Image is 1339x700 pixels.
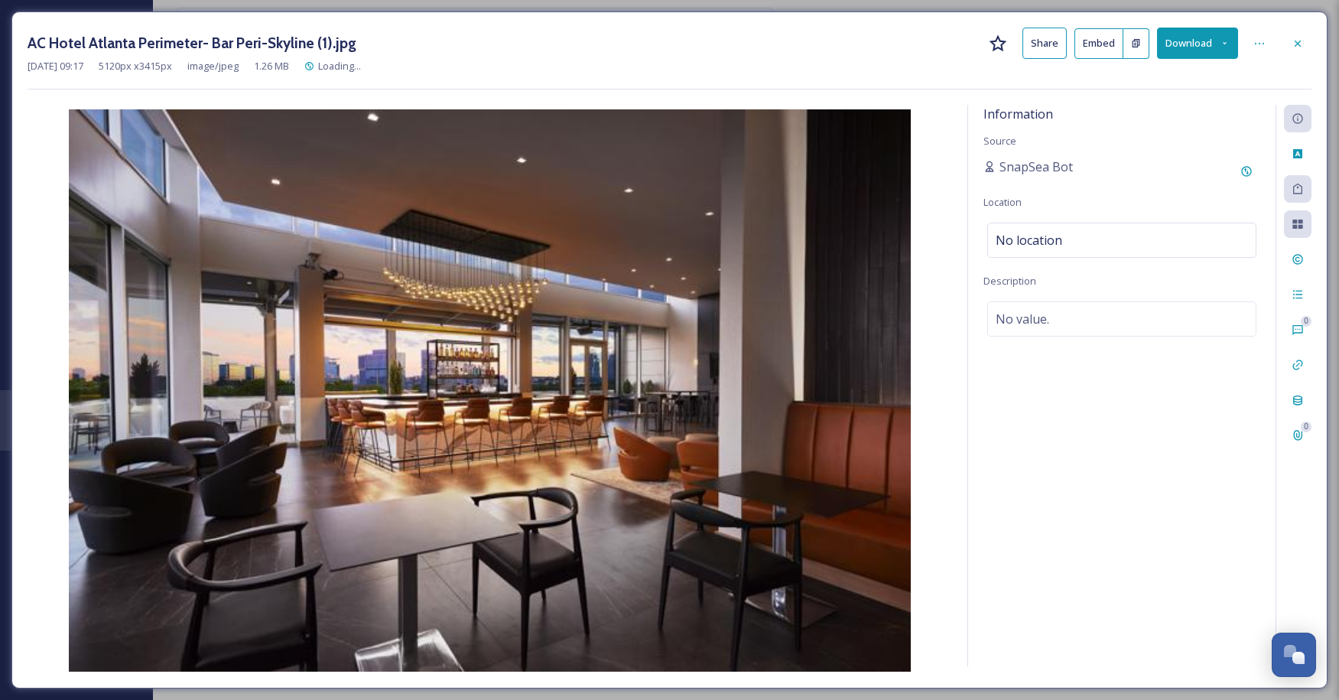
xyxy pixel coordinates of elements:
[983,106,1053,122] span: Information
[318,59,361,73] span: Loading...
[1272,633,1316,677] button: Open Chat
[1157,28,1238,59] button: Download
[99,59,172,73] span: 5120 px x 3415 px
[1074,28,1123,59] button: Embed
[28,109,952,672] img: 83aca5e7-b5b8-414d-b026-89c0b0060e94.jpg
[187,59,239,73] span: image/jpeg
[983,274,1036,288] span: Description
[996,231,1062,249] span: No location
[999,158,1073,176] span: SnapSea Bot
[1301,316,1311,327] div: 0
[254,59,289,73] span: 1.26 MB
[983,134,1016,148] span: Source
[996,310,1049,328] span: No value.
[1301,422,1311,432] div: 0
[983,195,1022,209] span: Location
[28,59,83,73] span: [DATE] 09:17
[1022,28,1067,59] button: Share
[28,32,356,54] h3: AC Hotel Atlanta Perimeter- Bar Peri-Skyline (1).jpg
